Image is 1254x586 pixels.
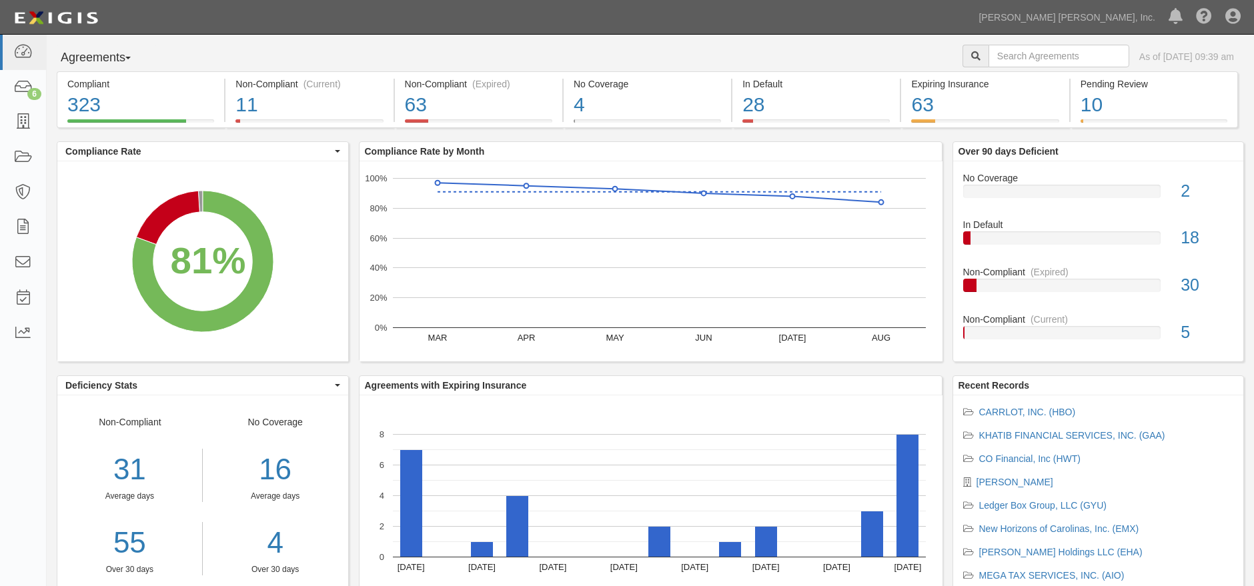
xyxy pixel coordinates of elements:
[365,173,388,183] text: 100%
[235,91,383,119] div: 11
[379,552,384,562] text: 0
[370,263,387,273] text: 40%
[979,547,1143,557] a: [PERSON_NAME] Holdings LLC (EHA)
[963,171,1234,219] a: No Coverage2
[989,45,1129,67] input: Search Agreements
[67,91,214,119] div: 323
[428,333,447,343] text: MAR
[67,77,214,91] div: Compliant
[57,415,203,575] div: Non-Compliant
[57,161,348,361] svg: A chart.
[235,77,383,91] div: Non-Compliant (Current)
[370,293,387,303] text: 20%
[959,146,1059,157] b: Over 90 days Deficient
[894,562,921,572] text: [DATE]
[171,233,246,287] div: 81%
[57,449,202,491] div: 31
[213,564,338,575] div: Over 30 days
[57,119,224,130] a: Compliant323
[953,171,1244,185] div: No Coverage
[681,562,708,572] text: [DATE]
[610,562,637,572] text: [DATE]
[225,119,393,130] a: Non-Compliant(Current)11
[57,522,202,564] a: 55
[979,570,1125,581] a: MEGA TAX SERVICES, INC. (AIO)
[27,88,41,100] div: 6
[374,323,387,333] text: 0%
[742,77,890,91] div: In Default
[823,562,850,572] text: [DATE]
[365,380,527,391] b: Agreements with Expiring Insurance
[539,562,566,572] text: [DATE]
[472,77,510,91] div: (Expired)
[360,161,943,361] svg: A chart.
[468,562,496,572] text: [DATE]
[1171,226,1243,250] div: 18
[574,77,721,91] div: No Coverage
[405,77,552,91] div: Non-Compliant (Expired)
[1171,179,1243,203] div: 2
[57,564,202,575] div: Over 30 days
[979,407,1076,417] a: CARRLOT, INC. (HBO)
[379,460,384,470] text: 6
[379,429,384,439] text: 8
[57,45,157,71] button: Agreements
[379,521,384,531] text: 2
[695,333,712,343] text: JUN
[405,91,552,119] div: 63
[953,313,1244,326] div: Non-Compliant
[732,119,900,130] a: In Default28
[959,380,1030,391] b: Recent Records
[1071,119,1238,130] a: Pending Review10
[1196,9,1212,25] i: Help Center - Complianz
[379,491,384,501] text: 4
[977,477,1053,487] a: [PERSON_NAME]
[953,218,1244,231] div: In Default
[203,415,348,575] div: No Coverage
[1081,91,1227,119] div: 10
[65,379,332,392] span: Deficiency Stats
[752,562,779,572] text: [DATE]
[1139,50,1234,63] div: As of [DATE] 09:39 am
[57,491,202,502] div: Average days
[574,91,721,119] div: 4
[963,313,1234,350] a: Non-Compliant(Current)5
[303,77,341,91] div: (Current)
[606,333,624,343] text: MAY
[213,491,338,502] div: Average days
[365,146,485,157] b: Compliance Rate by Month
[57,376,348,395] button: Deficiency Stats
[10,6,102,30] img: logo-5460c22ac91f19d4615b14bd174203de0afe785f0fc80cf4dbbc73dc1793850b.png
[1031,265,1069,279] div: (Expired)
[65,145,332,158] span: Compliance Rate
[778,333,806,343] text: [DATE]
[1081,77,1227,91] div: Pending Review
[1031,313,1068,326] div: (Current)
[370,203,387,213] text: 80%
[1171,321,1243,345] div: 5
[57,142,348,161] button: Compliance Rate
[564,119,731,130] a: No Coverage4
[871,333,890,343] text: AUG
[901,119,1069,130] a: Expiring Insurance63
[213,522,338,564] a: 4
[979,430,1165,441] a: KHATIB FINANCIAL SERVICES, INC. (GAA)
[911,77,1059,91] div: Expiring Insurance
[979,523,1139,534] a: New Horizons of Carolinas, Inc. (EMX)
[963,265,1234,313] a: Non-Compliant(Expired)30
[972,4,1162,31] a: [PERSON_NAME] [PERSON_NAME], Inc.
[395,119,562,130] a: Non-Compliant(Expired)63
[517,333,535,343] text: APR
[979,453,1081,464] a: CO Financial, Inc (HWT)
[213,449,338,491] div: 16
[953,265,1244,279] div: Non-Compliant
[979,500,1107,511] a: Ledger Box Group, LLC (GYU)
[963,218,1234,265] a: In Default18
[370,233,387,243] text: 60%
[742,91,890,119] div: 28
[1171,273,1243,297] div: 30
